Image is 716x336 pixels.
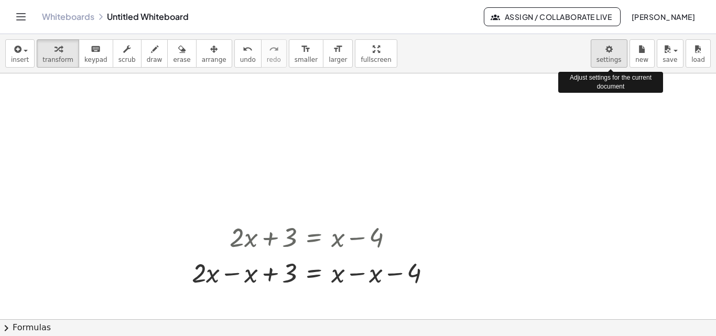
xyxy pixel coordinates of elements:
span: load [691,56,705,63]
span: scrub [118,56,136,63]
button: draw [141,39,168,68]
span: new [635,56,648,63]
span: draw [147,56,162,63]
i: format_size [333,43,343,56]
span: smaller [295,56,318,63]
div: Adjust settings for the current document [558,72,663,93]
button: arrange [196,39,232,68]
button: scrub [113,39,142,68]
span: [PERSON_NAME] [631,12,695,21]
button: keyboardkeypad [79,39,113,68]
button: redoredo [261,39,287,68]
button: Toggle navigation [13,8,29,25]
i: redo [269,43,279,56]
button: new [630,39,655,68]
button: transform [37,39,79,68]
button: format_sizesmaller [289,39,323,68]
span: undo [240,56,256,63]
button: settings [591,39,627,68]
i: undo [243,43,253,56]
button: format_sizelarger [323,39,353,68]
button: Assign / Collaborate Live [484,7,621,26]
button: load [686,39,711,68]
span: insert [11,56,29,63]
span: settings [596,56,622,63]
button: undoundo [234,39,262,68]
i: format_size [301,43,311,56]
span: keypad [84,56,107,63]
span: erase [173,56,190,63]
span: larger [329,56,347,63]
span: arrange [202,56,226,63]
span: save [663,56,677,63]
button: [PERSON_NAME] [623,7,703,26]
span: Assign / Collaborate Live [493,12,612,21]
span: transform [42,56,73,63]
i: keyboard [91,43,101,56]
button: fullscreen [355,39,397,68]
span: fullscreen [361,56,391,63]
button: save [657,39,684,68]
button: insert [5,39,35,68]
button: erase [167,39,196,68]
span: redo [267,56,281,63]
a: Whiteboards [42,12,94,22]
